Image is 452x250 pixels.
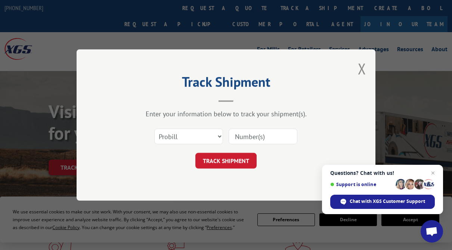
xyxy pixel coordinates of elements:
div: Chat with XGS Customer Support [330,195,435,209]
span: Close chat [428,169,437,178]
button: TRACK SHIPMENT [195,153,257,169]
div: Open chat [421,220,443,243]
span: Support is online [330,182,393,187]
input: Number(s) [229,129,297,144]
span: Chat with XGS Customer Support [350,198,425,205]
button: Close modal [358,59,366,78]
h2: Track Shipment [114,77,338,91]
span: Questions? Chat with us! [330,170,435,176]
div: Enter your information below to track your shipment(s). [114,109,338,118]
